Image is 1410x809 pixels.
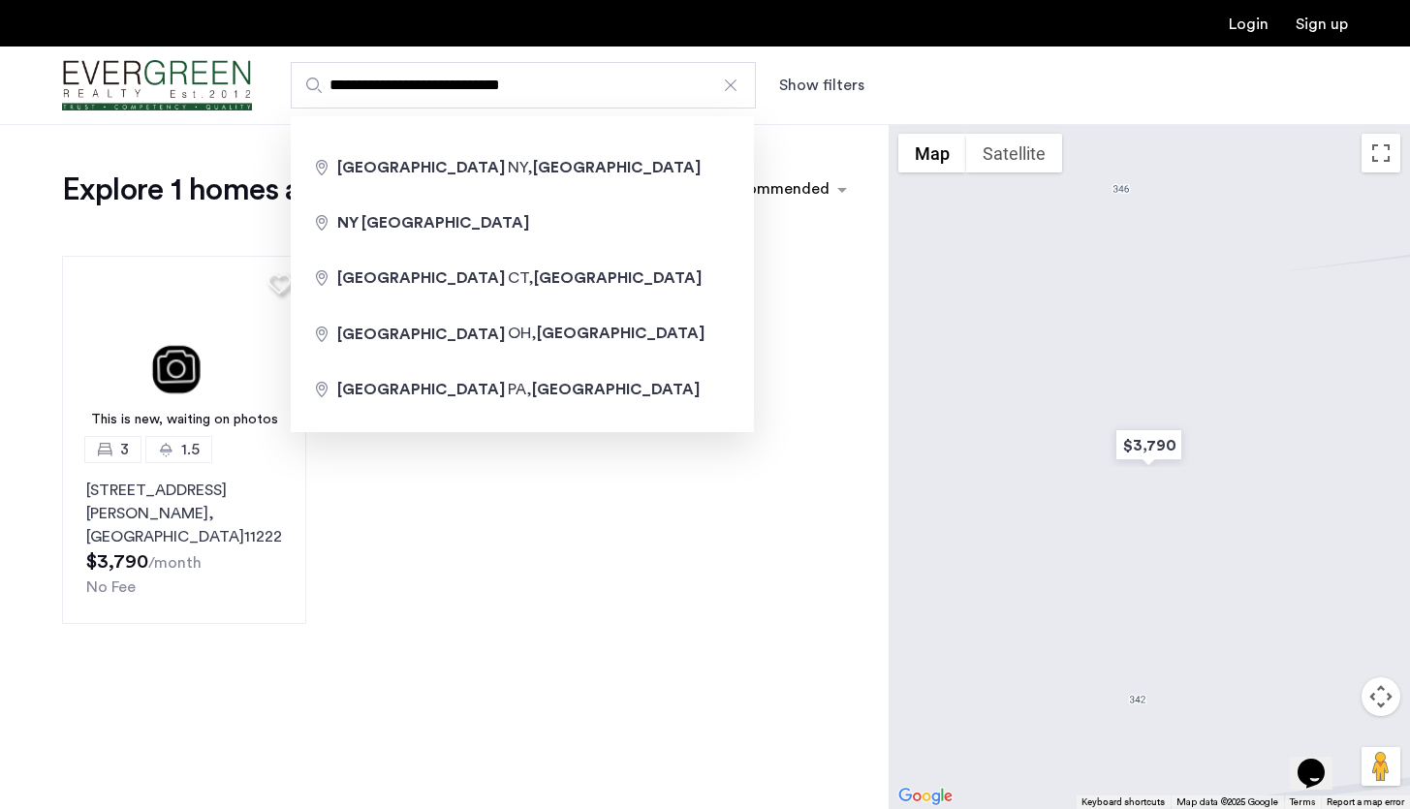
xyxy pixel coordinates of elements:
span: NY, [508,160,701,175]
a: 31.5[STREET_ADDRESS][PERSON_NAME], [GEOGRAPHIC_DATA]11222No Fee [62,450,306,624]
a: Terms (opens in new tab) [1290,795,1315,809]
span: NY [337,215,359,231]
a: Registration [1296,16,1348,32]
a: This is new, waiting on photos [62,256,306,450]
span: [GEOGRAPHIC_DATA] [533,160,701,175]
span: CT, [508,270,702,286]
button: Show satellite imagery [966,134,1062,172]
button: Show or hide filters [779,74,864,97]
img: logo [62,49,252,122]
a: Open this area in Google Maps (opens a new window) [893,784,957,809]
div: $3,790 [1108,423,1190,467]
button: Drag Pegman onto the map to open Street View [1362,747,1400,786]
input: Apartment Search [291,62,756,109]
a: Login [1229,16,1269,32]
span: [GEOGRAPHIC_DATA] [532,382,700,397]
span: PA, [508,382,700,397]
div: Recommended [718,177,830,205]
button: Map camera controls [1362,677,1400,716]
iframe: chat widget [1290,731,1352,790]
div: This is new, waiting on photos [72,410,297,430]
span: OH, [508,327,705,342]
span: $3,790 [86,552,148,572]
a: Cazamio Logo [62,49,252,122]
sub: /month [148,555,202,571]
p: [STREET_ADDRESS][PERSON_NAME] 11222 [86,479,282,548]
img: 3.gif [62,256,306,450]
span: 1.5 [181,438,200,461]
span: [GEOGRAPHIC_DATA] [337,160,505,175]
span: No Fee [86,579,136,595]
button: Toggle fullscreen view [1362,134,1400,172]
span: [GEOGRAPHIC_DATA] [537,327,705,342]
h1: Explore 1 homes and apartments [62,171,499,209]
a: Report a map error [1327,795,1404,809]
img: Google [893,784,957,809]
button: Show street map [898,134,966,172]
span: Map data ©2025 Google [1176,797,1278,807]
span: [GEOGRAPHIC_DATA] [361,215,529,231]
span: [GEOGRAPHIC_DATA] [337,270,505,286]
ng-select: sort-apartment [711,172,857,207]
span: [GEOGRAPHIC_DATA] [337,327,505,342]
button: Keyboard shortcuts [1081,795,1165,809]
span: [GEOGRAPHIC_DATA] [337,382,505,397]
span: 3 [120,438,129,461]
span: [GEOGRAPHIC_DATA] [534,270,702,286]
